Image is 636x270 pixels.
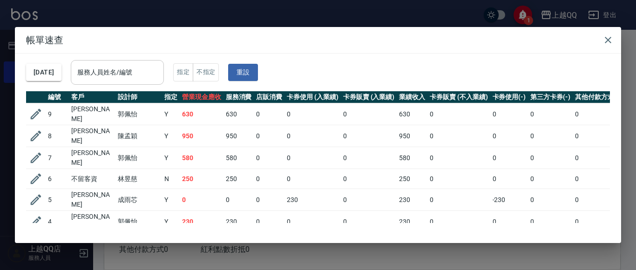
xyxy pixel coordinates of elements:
td: 0 [490,169,528,189]
th: 卡券使用 (入業績) [284,91,341,103]
td: 5 [46,189,69,211]
td: 郭佩怡 [115,211,162,233]
td: 230 [397,189,427,211]
td: 630 [223,103,254,125]
td: 630 [180,103,223,125]
td: 250 [180,169,223,189]
td: 陳孟穎 [115,125,162,147]
td: 0 [573,169,624,189]
td: 0 [490,125,528,147]
td: 950 [397,125,427,147]
td: Y [162,103,180,125]
td: 230 [180,211,223,233]
td: -230 [490,189,528,211]
td: Y [162,125,180,147]
td: 9 [46,103,69,125]
td: 950 [180,125,223,147]
td: 630 [397,103,427,125]
button: 重設 [228,64,258,81]
td: 0 [573,211,624,233]
td: 成雨芯 [115,189,162,211]
td: Y [162,189,180,211]
button: [DATE] [26,64,61,81]
th: 編號 [46,91,69,103]
td: 0 [427,189,490,211]
td: 0 [341,125,397,147]
th: 店販消費 [254,91,284,103]
th: 卡券販賣 (不入業績) [427,91,490,103]
td: 0 [427,103,490,125]
td: 0 [341,211,397,233]
th: 卡券販賣 (入業績) [341,91,397,103]
td: 0 [427,211,490,233]
th: 營業現金應收 [180,91,223,103]
td: 0 [254,103,284,125]
td: 0 [180,189,223,211]
td: 0 [341,147,397,169]
td: 郭佩怡 [115,103,162,125]
td: 0 [284,125,341,147]
td: 0 [254,211,284,233]
td: 0 [284,169,341,189]
td: 0 [573,125,624,147]
td: 林昱慈 [115,169,162,189]
th: 設計師 [115,91,162,103]
td: 0 [254,147,284,169]
td: 0 [341,103,397,125]
td: 郭佩怡 [115,147,162,169]
th: 業績收入 [397,91,427,103]
td: 0 [573,147,624,169]
td: 0 [284,103,341,125]
td: 0 [427,169,490,189]
td: 230 [284,189,341,211]
th: 指定 [162,91,180,103]
td: 0 [490,147,528,169]
h2: 帳單速查 [15,27,621,53]
td: 580 [223,147,254,169]
td: [PERSON_NAME] [69,125,115,147]
td: 0 [284,211,341,233]
td: N [162,169,180,189]
td: 0 [254,125,284,147]
td: 0 [528,103,573,125]
td: 0 [490,211,528,233]
td: 230 [223,211,254,233]
td: 0 [573,189,624,211]
td: 0 [528,189,573,211]
td: 0 [427,147,490,169]
td: 580 [397,147,427,169]
th: 其他付款方式(-) [573,91,624,103]
td: 8 [46,125,69,147]
td: 0 [528,147,573,169]
td: 0 [528,125,573,147]
td: 7 [46,147,69,169]
td: 0 [427,125,490,147]
td: 0 [254,169,284,189]
button: 指定 [173,63,193,81]
td: 250 [397,169,427,189]
td: 0 [284,147,341,169]
th: 卡券使用(-) [490,91,528,103]
td: 0 [573,103,624,125]
td: [PERSON_NAME] [69,189,115,211]
td: [PERSON_NAME] [69,147,115,169]
th: 客戶 [69,91,115,103]
td: [PERSON_NAME] [69,103,115,125]
td: 0 [341,169,397,189]
td: 6 [46,169,69,189]
td: 0 [490,103,528,125]
td: 不留客資 [69,169,115,189]
td: 0 [528,211,573,233]
th: 服務消費 [223,91,254,103]
button: 不指定 [193,63,219,81]
td: Y [162,211,180,233]
td: 250 [223,169,254,189]
td: 0 [528,169,573,189]
td: 0 [341,189,397,211]
td: Y [162,147,180,169]
th: 第三方卡券(-) [528,91,573,103]
td: [PERSON_NAME] [69,211,115,233]
td: 0 [254,189,284,211]
td: 580 [180,147,223,169]
td: 230 [397,211,427,233]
